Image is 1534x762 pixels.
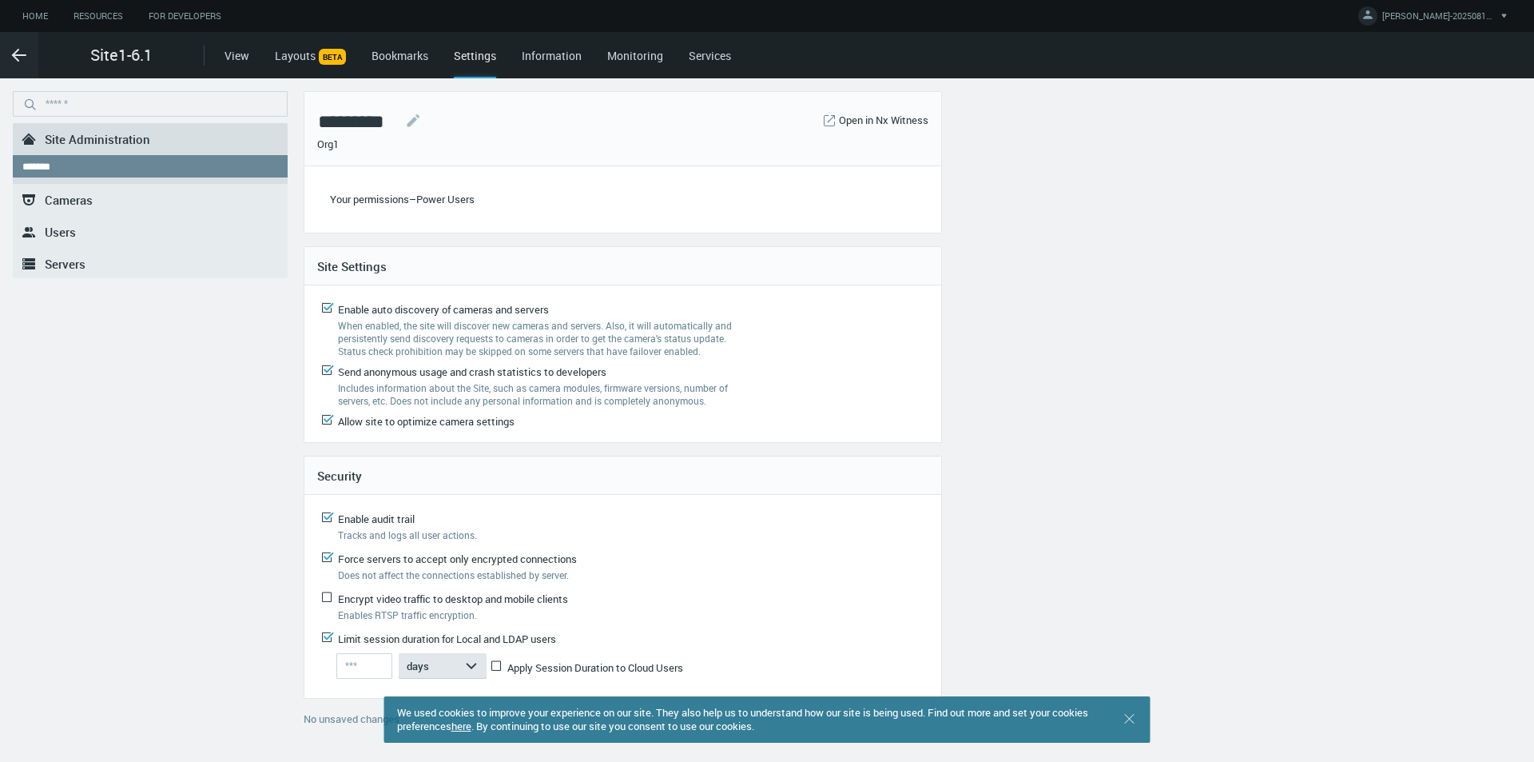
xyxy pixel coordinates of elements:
[330,192,409,206] span: Your permissions
[451,719,471,733] a: here
[338,414,515,429] span: Allow site to optimize camera settings
[90,43,153,67] span: Site1-6.1
[338,632,556,646] span: Limit session duration for Local and LDAP users
[338,319,745,357] label: When enabled, the site will discover new cameras and servers. Also, it will automatically and per...
[839,113,928,129] a: Open in Nx Witness
[45,192,93,208] span: Cameras
[45,256,85,272] span: Servers
[136,6,234,26] a: For Developers
[45,131,150,147] span: Site Administration
[338,529,733,541] label: Tracks and logs all user actions.
[522,48,582,63] a: Information
[471,719,754,733] span: . By continuing to use our site you consent to use our cookies.
[338,569,569,581] span: Does not affect the connections established by server.
[45,224,76,240] span: Users
[399,653,487,679] button: days
[225,48,249,63] a: View
[319,49,346,65] span: BETA
[338,552,577,566] span: Force servers to accept only encrypted connections
[689,48,731,63] a: Services
[338,592,568,606] span: Encrypt video traffic to desktop and mobile clients
[507,660,683,675] span: Apply Session Duration to Cloud Users
[338,302,549,317] span: Enable auto discovery of cameras and servers
[607,48,663,63] a: Monitoring
[317,259,928,273] h4: Site Settings
[61,6,136,26] a: Resources
[397,705,1088,733] span: We used cookies to improve your experience on our site. They also help us to understand how our s...
[372,48,428,63] a: Bookmarks
[317,137,339,153] span: Org1
[416,192,475,206] span: Power Users
[275,48,346,63] a: LayoutsBETA
[407,659,429,673] span: days
[454,47,496,78] div: Settings
[338,381,745,407] label: Includes information about the Site, such as camera modules, firmware versions, number of servers...
[409,192,416,206] span: –
[1382,10,1494,28] span: [PERSON_NAME]-20250814-1 M.
[304,712,942,737] div: No unsaved changes
[317,469,928,483] h4: Security
[338,512,415,526] span: Enable audit trail
[338,608,477,621] span: Enables RTSP traffic encryption.
[10,6,61,26] a: Home
[338,365,606,379] span: Send anonymous usage and crash statistics to developers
